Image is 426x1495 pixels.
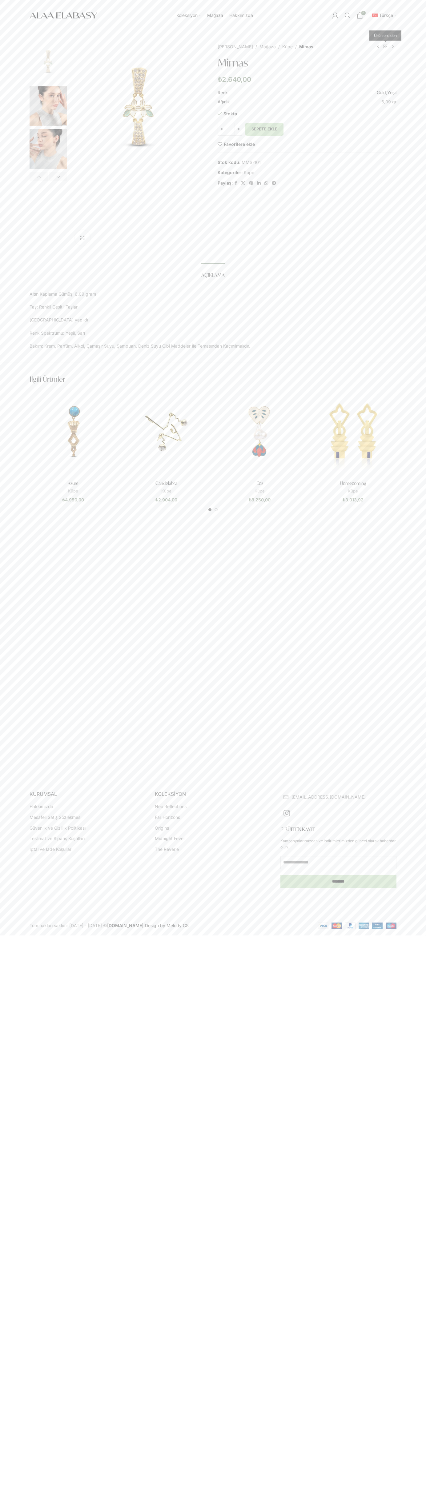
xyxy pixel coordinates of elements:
[280,856,396,869] input: E-posta adresi *
[207,9,223,22] a: Mağaza
[123,390,210,477] a: Candelabra
[379,13,393,18] span: Türkçe
[30,172,48,181] div: Previous slide
[306,390,400,502] div: 4 / 8
[30,375,65,384] span: İlgili ürünler
[218,75,251,83] bdi: 2.640,00
[155,791,271,797] h5: KOLEKSİYON
[30,835,85,842] a: Teslimat ve Sipariş Koşulları
[245,123,283,136] button: Sepete Ekle
[282,43,293,50] a: Küpe
[225,123,235,136] input: Ürün miktarı
[100,9,329,22] div: Ana yönlendirici
[30,390,117,477] a: Azure
[354,9,366,22] a: 0
[107,923,143,928] a: [DOMAIN_NAME]
[30,12,97,18] a: Site logo
[283,794,396,800] a: Liste öğesi bağlantısı
[30,43,67,83] img: Mimas
[299,43,313,50] span: Mimas
[218,111,396,117] p: Stokta
[270,179,278,187] a: Telegram sosyal medya linki
[247,179,255,187] a: Pinterest sosyal bağlantısı
[259,43,276,50] a: Mağaza
[176,13,198,18] span: Koleksiyon
[30,172,67,212] img: Mimas - Görsel 4
[68,488,78,494] a: Küpe
[218,43,253,50] a: [PERSON_NAME]
[26,390,120,502] div: 1 / 8
[218,57,396,69] h1: Mimas
[218,75,222,83] span: ₺
[309,390,396,477] a: Homecoming
[155,835,186,842] a: Midnight Fever
[30,825,86,831] a: Güvenlik ve Gizlilik Politikası
[30,291,396,297] p: Altın Kaplama Gümüş, 6,09 gram
[30,330,396,337] p: Renk Spektrumu: Yeşil, Sarı
[30,791,146,797] h5: KURUMSAL
[155,497,158,502] span: ₺
[369,30,401,41] div: Ürünlere dön
[387,90,396,95] a: Yeşil
[30,803,54,810] a: Hakkımızda
[218,90,396,105] table: Ürün Ayrıntıları
[30,846,73,852] a: İptal ve İade Koşulları
[69,43,210,181] div: 1 / 5
[249,497,271,502] bdi: 8.250,00
[155,497,177,502] bdi: 2.904,00
[161,488,171,494] a: Küpe
[389,43,396,50] a: Sonraki ürün
[224,142,255,146] span: Favorilere ekle
[318,923,396,929] img: payments
[145,923,189,928] a: Design by Melody CS
[155,825,170,831] a: Origins
[155,480,177,486] a: Candelabra
[229,13,253,18] span: Hakkımızda
[343,497,345,502] span: ₺
[30,814,82,820] a: Mesafeli Satış Sözleşmesi
[208,508,211,511] li: Go to slide 1
[280,838,396,850] p: Kampanyalarımızdan ve indirimlerimizden güncel olarak haberdar olun.
[218,160,240,165] span: Stok kodu:
[371,9,396,22] a: tr_TRTürkçe
[30,129,67,172] div: 3 / 5
[244,170,254,175] a: Küpe
[213,390,306,502] div: 3 / 8
[49,172,67,181] div: Next slide
[30,343,396,349] p: Bakım: Krem, Parfüm, Alkol, Çamaşır Suyu, Şampuan, Deniz Suyu Gibi Maddeler İle Temasından Kaçını...
[229,9,253,22] a: Hakkımızda
[176,9,201,22] a: Koleksiyon
[215,508,218,511] li: Go to slide 2
[377,90,386,95] a: Gold
[216,390,303,477] a: Eos
[201,272,225,278] span: Açıklama
[239,179,247,187] a: X social link
[381,99,396,105] p: 6,09 gr
[340,480,366,486] a: Homecoming
[242,160,261,165] span: MMS-101
[255,488,265,494] a: Küpe
[218,170,243,175] span: Kategoriler:
[361,11,366,15] span: 0
[120,390,213,502] div: 2 / 8
[256,480,263,486] a: Eos
[30,43,67,86] div: 1 / 5
[30,86,67,126] img: Mimas - Görsel 2
[155,814,181,820] a: Far Horizons
[30,922,210,929] div: Tüm hakları saklıdır [DATE] - [DATE] © |
[348,488,358,494] a: Küpe
[30,304,396,310] p: Taş: Renkli Çeşitli Taşlar
[218,180,233,186] span: Paylaş:
[372,14,378,17] img: Türkçe
[255,179,263,187] a: Linkedin sosyal bağlantısı
[233,179,239,187] a: Facebook sosyal bağlantısı
[68,480,78,486] a: Azure
[30,317,396,323] p: [GEOGRAPHIC_DATA] yapıldı
[280,807,293,821] a: Instagram sosyal bağlantısı
[30,172,67,215] div: 4 / 5
[62,497,84,502] bdi: 4.950,00
[218,43,368,50] nav: Breadcrumb
[263,179,270,187] a: WhatsApp sosyal bağlantısı
[62,497,65,502] span: ₺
